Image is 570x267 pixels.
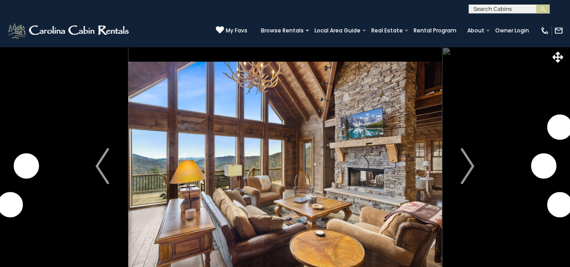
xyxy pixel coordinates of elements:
[310,24,365,37] a: Local Area Guide
[554,26,563,35] img: mail-regular-white.png
[216,26,247,35] a: My Favs
[491,24,534,37] a: Owner Login
[409,24,461,37] a: Rental Program
[461,148,474,184] img: arrow
[463,24,489,37] a: About
[256,24,308,37] a: Browse Rentals
[96,148,109,184] img: arrow
[7,22,132,40] img: White-1-2.png
[367,24,407,37] a: Real Estate
[226,27,247,35] span: My Favs
[540,26,549,35] img: phone-regular-white.png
